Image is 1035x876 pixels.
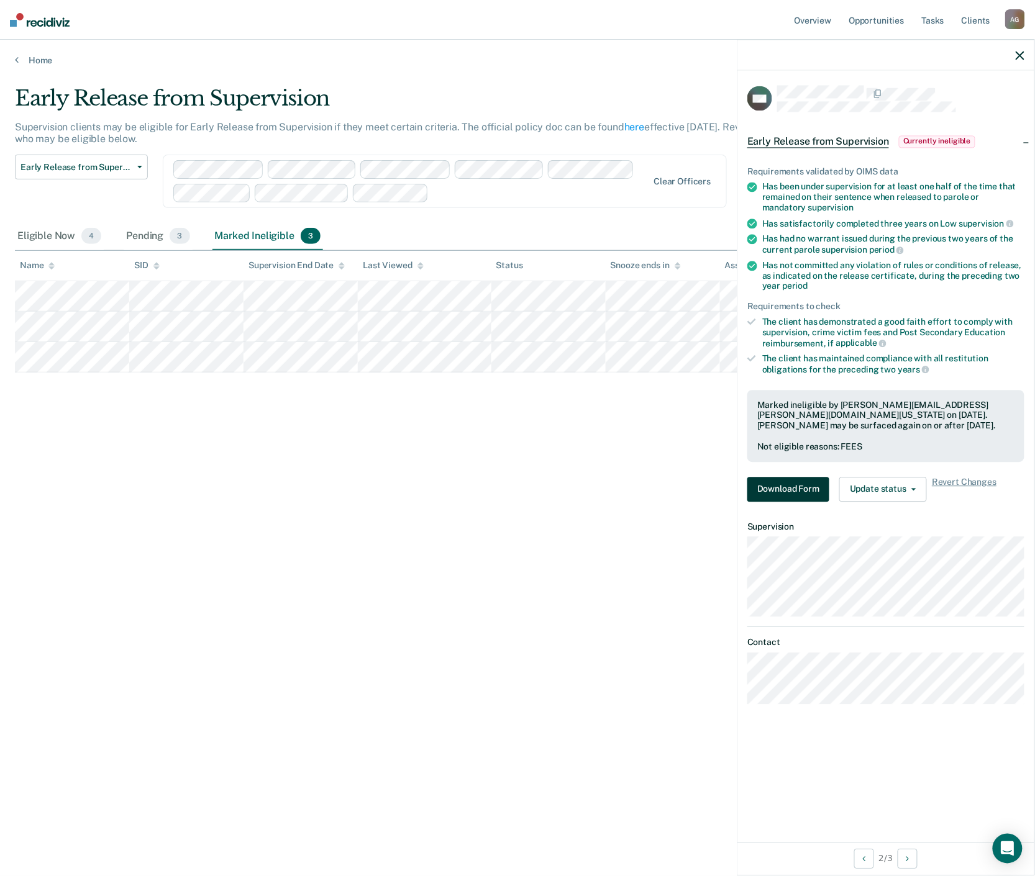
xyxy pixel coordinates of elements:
span: applicable [836,338,887,348]
button: Update status [839,477,927,502]
div: Has had no warrant issued during the previous two years of the current parole supervision [762,234,1024,255]
div: Marked ineligible by [PERSON_NAME][EMAIL_ADDRESS][PERSON_NAME][DOMAIN_NAME][US_STATE] on [DATE]. ... [757,400,1014,431]
div: Name [20,260,55,271]
div: Open Intercom Messenger [993,834,1023,864]
div: A G [1005,9,1025,29]
dt: Contact [747,637,1024,648]
div: Early Release from SupervisionCurrently ineligible [737,122,1034,161]
span: supervision [808,203,854,213]
div: Not eligible reasons: FEES [757,441,1014,452]
div: The client has demonstrated a good faith effort to comply with supervision, crime victim fees and... [762,317,1024,349]
a: here [624,121,644,133]
div: Requirements validated by OIMS data [747,166,1024,177]
img: Recidiviz [10,13,70,27]
div: Snooze ends in [611,260,681,271]
dt: Supervision [747,522,1024,532]
span: Currently ineligible [899,135,975,148]
div: Requirements to check [747,302,1024,312]
div: Pending [124,223,192,250]
div: Eligible Now [15,223,104,250]
div: 2 / 3 [737,842,1034,875]
div: Early Release from Supervision [15,86,791,121]
span: Early Release from Supervision [747,135,889,148]
span: 3 [301,228,321,244]
div: Last Viewed [363,260,423,271]
span: supervision [959,219,1013,228]
div: Marked Ineligible [212,223,324,250]
span: 4 [81,228,101,244]
div: The client has maintained compliance with all restitution obligations for the preceding two [762,354,1024,375]
span: period [782,281,808,291]
a: Home [15,55,1020,66]
button: Next Opportunity [898,849,918,869]
p: Supervision clients may be eligible for Early Release from Supervision if they meet certain crite... [15,121,788,145]
div: Status [496,260,523,271]
div: Clear officers [654,176,711,187]
div: Has satisfactorily completed three years on Low [762,218,1024,229]
div: Has not committed any violation of rules or conditions of release, as indicated on the release ce... [762,260,1024,291]
div: Has been under supervision for at least one half of the time that remained on their sentence when... [762,182,1024,213]
div: SID [134,260,160,271]
button: Previous Opportunity [854,849,874,869]
div: Assigned to [725,260,783,271]
span: period [869,245,904,255]
span: Revert Changes [932,477,996,502]
span: Early Release from Supervision [21,162,132,173]
span: 3 [170,228,189,244]
a: Navigate to form link [747,477,834,502]
span: years [898,364,929,374]
div: Supervision End Date [248,260,345,271]
button: Download Form [747,477,829,502]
